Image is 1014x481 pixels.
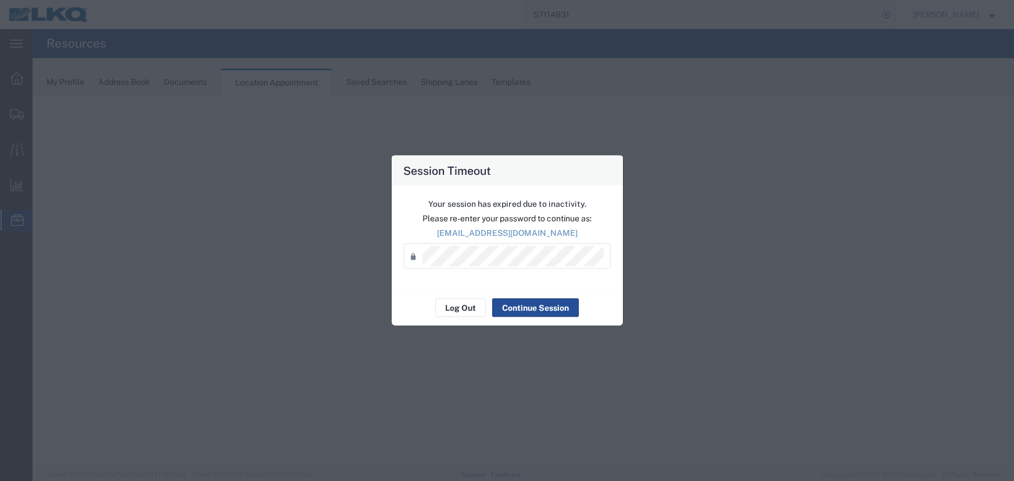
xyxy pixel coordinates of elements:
h4: Session Timeout [403,162,491,179]
p: Please re-enter your password to continue as: [404,213,611,225]
p: [EMAIL_ADDRESS][DOMAIN_NAME] [404,227,611,239]
p: Your session has expired due to inactivity. [404,198,611,210]
button: Continue Session [492,299,579,317]
button: Log Out [435,299,486,317]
